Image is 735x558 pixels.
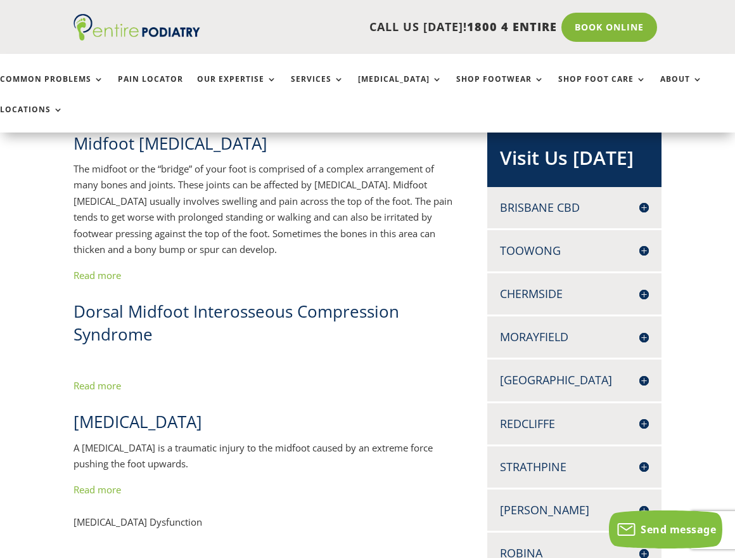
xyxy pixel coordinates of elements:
[73,132,267,155] span: Midfoot [MEDICAL_DATA]
[500,416,649,432] h4: Redcliffe
[641,522,716,536] span: Send message
[73,162,452,256] span: The midfoot or the “bridge” of your foot is comprised of a complex arrangement of many bones and ...
[73,483,121,496] a: Read more
[500,243,649,259] h4: Toowong
[467,19,557,34] span: 1800 4 ENTIRE
[73,14,200,41] img: logo (1)
[73,441,433,470] span: A [MEDICAL_DATA] is a traumatic injury to the midfoot caused by an extreme force pushing the foot...
[358,75,442,102] a: [MEDICAL_DATA]
[500,372,649,388] h4: [GEOGRAPHIC_DATA]
[291,75,344,102] a: Services
[73,379,121,392] a: Read more
[660,75,703,102] a: About
[197,75,277,102] a: Our Expertise
[500,459,649,475] h4: Strathpine
[118,75,183,102] a: Pain Locator
[561,13,657,42] a: Book Online
[500,502,649,518] h4: [PERSON_NAME]
[456,75,544,102] a: Shop Footwear
[73,30,200,43] a: Entire Podiatry
[500,286,649,302] h4: Chermside
[73,269,121,282] a: Read more
[73,516,202,528] span: [MEDICAL_DATA] Dysfunction
[203,19,557,36] p: CALL US [DATE]!
[558,75,646,102] a: Shop Foot Care
[500,200,649,216] h4: Brisbane CBD
[73,300,399,346] span: Dorsal Midfoot Interosseous Compression Syndrome
[500,329,649,345] h4: Morayfield
[500,145,649,178] h2: Visit Us [DATE]
[73,410,202,433] span: [MEDICAL_DATA]
[609,510,722,548] button: Send message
